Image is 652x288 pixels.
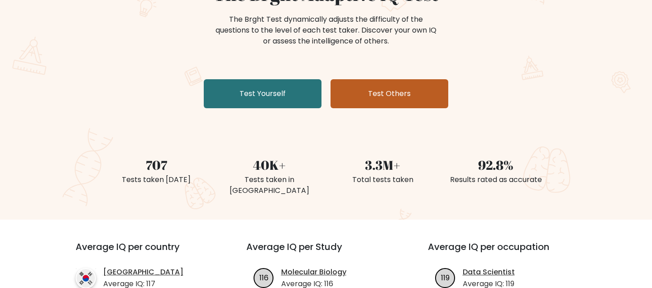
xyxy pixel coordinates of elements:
a: Data Scientist [463,267,515,278]
a: Test Others [331,79,448,108]
a: Test Yourself [204,79,321,108]
a: Molecular Biology [281,267,346,278]
div: Total tests taken [331,174,434,185]
div: 40K+ [218,155,321,174]
div: Tests taken in [GEOGRAPHIC_DATA] [218,174,321,196]
div: The Brght Test dynamically adjusts the difficulty of the questions to the level of each test take... [213,14,439,47]
div: 3.3M+ [331,155,434,174]
div: 707 [105,155,207,174]
h3: Average IQ per country [76,241,214,263]
h3: Average IQ per Study [246,241,406,263]
div: Results rated as accurate [445,174,547,185]
h3: Average IQ per occupation [428,241,588,263]
text: 116 [259,272,268,283]
text: 119 [441,272,450,283]
a: [GEOGRAPHIC_DATA] [103,267,183,278]
div: Tests taken [DATE] [105,174,207,185]
div: 92.8% [445,155,547,174]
